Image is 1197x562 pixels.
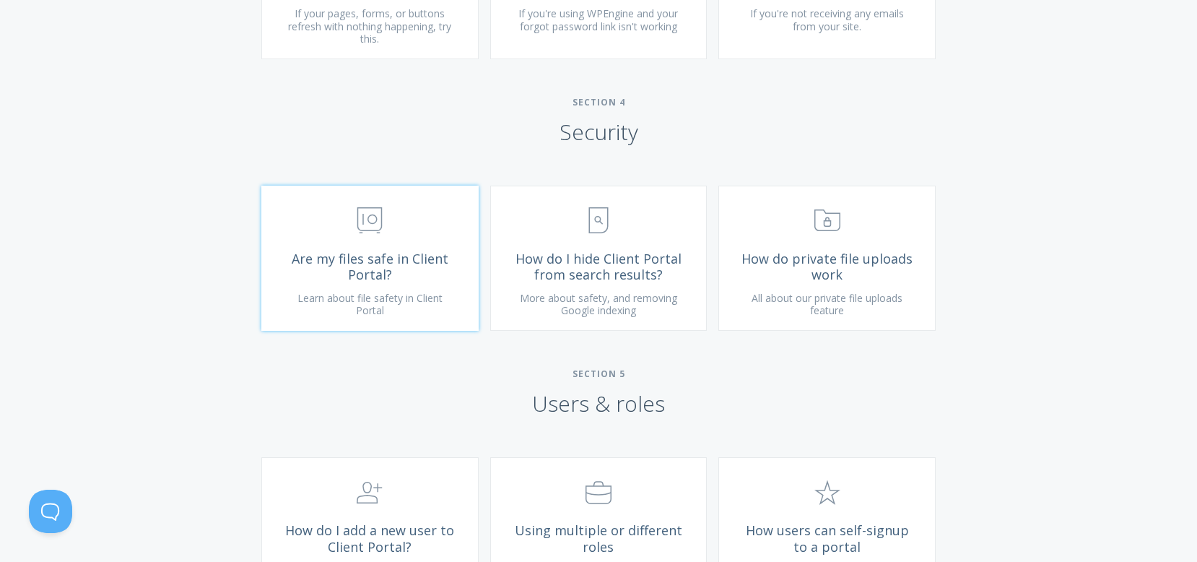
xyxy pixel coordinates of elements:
[741,522,913,555] span: How users can self-signup to a portal
[284,251,456,283] span: Are my files safe in Client Portal?
[750,7,904,33] span: If you're not receiving any emails from your site.
[513,251,685,283] span: How do I hide Client Portal from search results?
[518,7,678,33] span: If you're using WPEngine and your forgot password link isn't working
[520,291,677,318] span: More about safety, and removing Google indexing
[261,186,479,331] a: Are my files safe in Client Portal? Learn about file safety in Client Portal
[741,251,913,283] span: How do private file uploads work
[29,490,72,533] iframe: Toggle Customer Support
[513,522,685,555] span: Using multiple or different roles
[284,522,456,555] span: How do I add a new user to Client Portal?
[288,7,451,46] span: If your pages, forms, or buttons refresh with nothing happening, try this.
[752,291,902,318] span: All about our private file uploads feature
[718,186,936,331] a: How do private file uploads work All about our private file uploads feature
[490,186,708,331] a: How do I hide Client Portal from search results? More about safety, and removing Google indexing
[297,291,443,318] span: Learn about file safety in Client Portal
